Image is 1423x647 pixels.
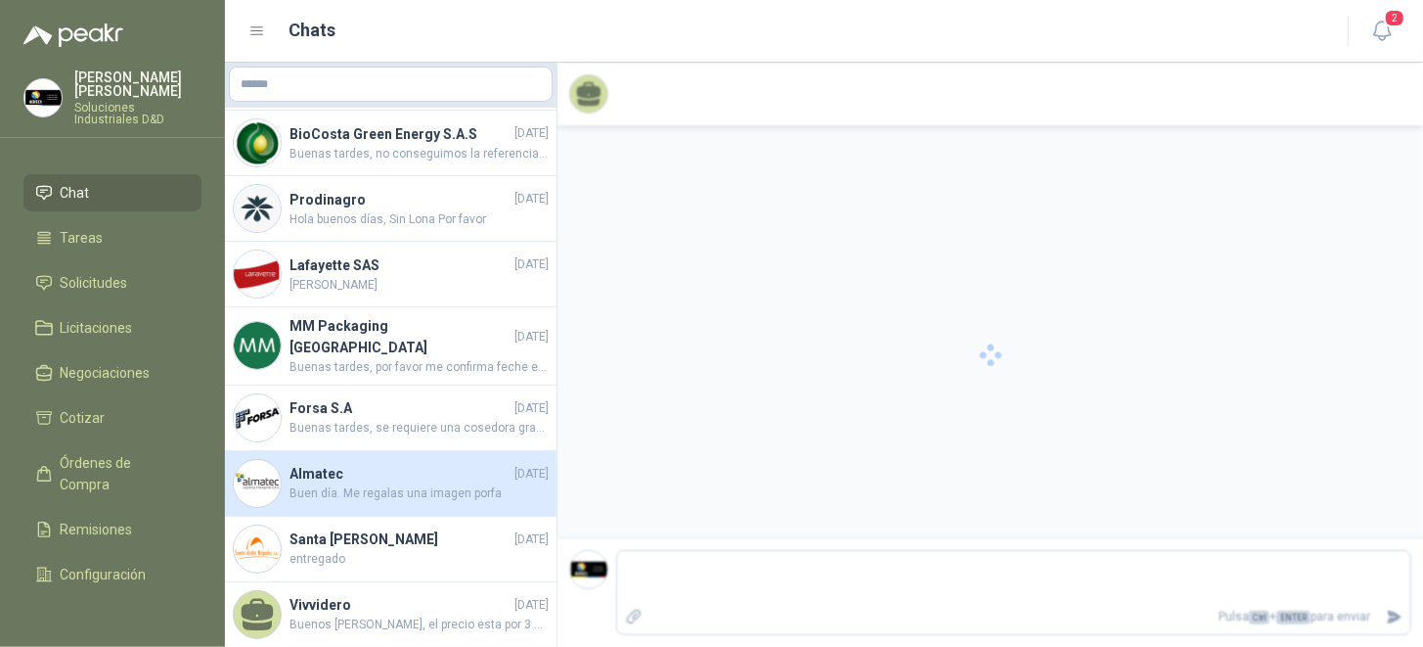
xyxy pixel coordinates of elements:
img: Company Logo [234,322,281,369]
h4: Santa [PERSON_NAME] [289,529,511,550]
span: Buen día. Me regalas una imagen porfa [289,485,549,503]
a: Tareas [23,219,201,256]
a: Company LogoSanta [PERSON_NAME][DATE]entregado [225,517,556,582]
span: Buenas tardes, se requiere una cosedora grande, Idustrial, pienso que la cotizada no es lo que ne... [289,419,549,438]
a: Chat [23,174,201,211]
h4: Almatec [289,463,511,485]
span: [DATE] [514,596,549,615]
span: [DATE] [514,255,549,274]
span: entregado [289,550,549,569]
span: Buenas tardes, no conseguimos la referencia de la pulidora adjunto foto de herramienta. Por favor... [289,145,549,163]
img: Company Logo [234,251,281,298]
a: Remisiones [23,511,201,548]
span: [DATE] [514,124,549,143]
p: Soluciones Industriales D&D [74,102,201,125]
h1: Chats [289,17,336,44]
a: Cotizar [23,399,201,437]
a: Company LogoMM Packaging [GEOGRAPHIC_DATA][DATE]Buenas tardes, por favor me confirma feche estima... [225,307,556,386]
p: [PERSON_NAME] [PERSON_NAME] [74,70,201,98]
img: Company Logo [234,526,281,573]
h4: BioCosta Green Energy S.A.S [289,123,511,145]
span: Buenas tardes, por favor me confirma feche estimada del llegada del equipo. gracias. [289,358,549,377]
span: Solicitudes [61,272,128,294]
a: Company LogoLafayette SAS[DATE][PERSON_NAME] [225,242,556,307]
span: Cotizar [61,407,106,429]
a: Company LogoAlmatec[DATE]Buen día. Me regalas una imagen porfa [225,451,556,517]
img: Logo peakr [23,23,123,47]
span: [PERSON_NAME] [289,276,549,295]
span: Configuración [61,564,147,585]
a: Solicitudes [23,264,201,301]
span: [DATE] [514,190,549,208]
h4: Lafayette SAS [289,254,511,276]
a: Órdenes de Compra [23,444,201,503]
img: Company Logo [234,119,281,166]
img: Company Logo [24,79,62,116]
a: Negociaciones [23,354,201,392]
a: Configuración [23,556,201,593]
a: Licitaciones [23,309,201,347]
span: [DATE] [514,531,549,549]
span: Remisiones [61,519,133,540]
span: [DATE] [514,399,549,418]
span: Negociaciones [61,362,151,384]
span: Tareas [61,227,104,249]
img: Company Logo [234,185,281,232]
a: Company LogoProdinagro[DATE]Hola buenos días, Sin Lona Por favor [225,176,556,242]
h4: Vivvidero [289,594,511,616]
a: Company LogoForsa S.A[DATE]Buenas tardes, se requiere una cosedora grande, Idustrial, pienso que ... [225,386,556,451]
h4: Forsa S.A [289,397,511,419]
span: Órdenes de Compra [61,452,183,495]
img: Company Logo [234,394,281,441]
span: Chat [61,182,90,204]
h4: Prodinagro [289,189,511,210]
a: Company LogoBioCosta Green Energy S.A.S[DATE]Buenas tardes, no conseguimos la referencia de la pu... [225,111,556,176]
span: Hola buenos días, Sin Lona Por favor [289,210,549,229]
span: [DATE] [514,465,549,484]
span: [DATE] [514,328,549,347]
span: 2 [1384,9,1405,27]
img: Company Logo [234,460,281,507]
span: Licitaciones [61,317,133,339]
span: Buenos [PERSON_NAME], el precio esta por 3 metros.. [289,616,549,634]
button: 2 [1364,14,1400,49]
h4: MM Packaging [GEOGRAPHIC_DATA] [289,315,511,358]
